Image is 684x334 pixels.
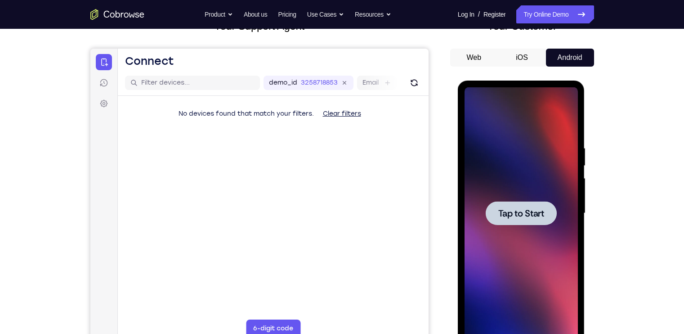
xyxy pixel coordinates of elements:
[225,56,278,74] button: Clear filters
[278,5,296,23] a: Pricing
[156,271,210,289] button: 6-digit code
[40,128,86,137] span: Tap to Start
[90,9,144,20] a: Go to the home page
[450,49,498,67] button: Web
[244,5,267,23] a: About us
[205,5,233,23] button: Product
[516,5,594,23] a: Try Online Demo
[546,49,594,67] button: Android
[498,49,546,67] button: iOS
[307,5,344,23] button: Use Cases
[483,5,505,23] a: Register
[355,5,391,23] button: Resources
[28,121,99,144] button: Tap to Start
[458,5,474,23] a: Log In
[478,9,480,20] span: /
[88,61,224,69] span: No devices found that match your filters.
